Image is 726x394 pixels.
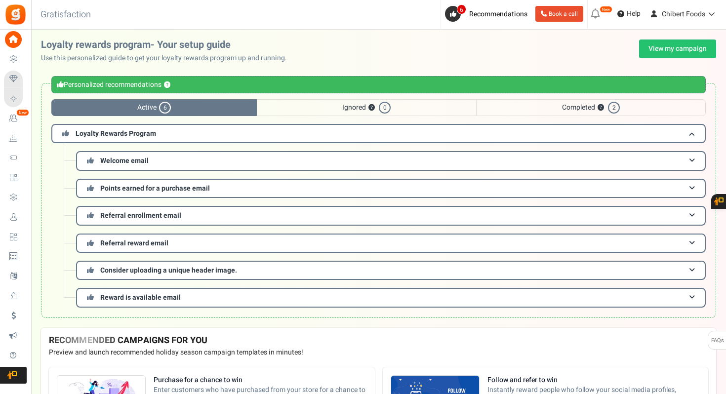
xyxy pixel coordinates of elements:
img: Gratisfaction [4,3,27,26]
span: Referral reward email [100,238,168,248]
em: New [16,109,29,116]
span: Chibert Foods [662,9,705,19]
span: Points earned for a purchase email [100,183,210,194]
button: ? [164,82,170,88]
button: ? [368,105,375,111]
a: New [4,110,27,127]
p: Preview and launch recommended holiday season campaign templates in minutes! [49,348,708,357]
span: Welcome email [100,156,149,166]
span: Completed [476,99,706,116]
span: FAQs [711,331,724,350]
h3: Gratisfaction [30,5,102,25]
span: 6 [159,102,171,114]
span: Active [51,99,257,116]
button: ? [598,105,604,111]
span: 6 [457,4,466,14]
em: New [600,6,612,13]
a: Book a call [535,6,583,22]
a: Help [613,6,645,22]
h2: Loyalty rewards program- Your setup guide [41,39,295,50]
span: Ignored [257,99,476,116]
h4: RECOMMENDED CAMPAIGNS FOR YOU [49,336,708,346]
strong: Follow and refer to win [487,375,701,385]
span: Recommendations [469,9,527,19]
span: 0 [379,102,391,114]
a: 6 Recommendations [445,6,531,22]
span: Help [624,9,641,19]
span: Referral enrollment email [100,210,181,221]
span: 2 [608,102,620,114]
p: Use this personalized guide to get your loyalty rewards program up and running. [41,53,295,63]
span: Loyalty Rewards Program [76,128,156,139]
div: Personalized recommendations [51,76,706,93]
a: View my campaign [639,39,716,58]
span: Reward is available email [100,292,181,303]
strong: Purchase for a chance to win [154,375,367,385]
span: Consider uploading a unique header image. [100,265,237,276]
